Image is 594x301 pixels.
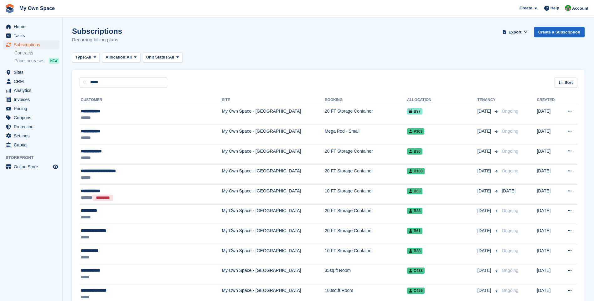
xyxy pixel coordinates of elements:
[477,128,492,135] span: [DATE]
[5,4,14,13] img: stora-icon-8386f47178a22dfd0bd8f6a31ec36ba5ce8667c1dd55bd0f319d3a0aa187defe.svg
[14,77,51,86] span: CRM
[86,54,91,60] span: All
[477,188,492,194] span: [DATE]
[3,95,59,104] a: menu
[537,264,560,284] td: [DATE]
[565,5,571,11] img: Paula Harris
[146,54,169,60] span: Unit Status:
[222,244,325,264] td: My Own Space - [GEOGRAPHIC_DATA]
[502,129,518,134] span: Ongoing
[14,140,51,149] span: Capital
[169,54,174,60] span: All
[477,227,492,234] span: [DATE]
[407,168,425,174] span: B100
[325,125,407,145] td: Mega Pod - Small
[502,149,518,154] span: Ongoing
[407,188,422,194] span: B63
[3,131,59,140] a: menu
[14,113,51,122] span: Coupons
[537,125,560,145] td: [DATE]
[325,105,407,125] td: 20 FT Storage Container
[537,165,560,185] td: [DATE]
[565,79,573,86] span: Sort
[550,5,559,11] span: Help
[407,248,422,254] span: B38
[17,3,57,13] a: My Own Space
[14,58,44,64] span: Price increases
[325,224,407,244] td: 20 FT Storage Container
[14,131,51,140] span: Settings
[3,31,59,40] a: menu
[222,204,325,224] td: My Own Space - [GEOGRAPHIC_DATA]
[407,95,477,105] th: Allocation
[477,247,492,254] span: [DATE]
[6,155,62,161] span: Storefront
[14,162,51,171] span: Online Store
[75,54,86,60] span: Type:
[477,267,492,274] span: [DATE]
[477,287,492,294] span: [DATE]
[222,105,325,125] td: My Own Space - [GEOGRAPHIC_DATA]
[325,145,407,165] td: 20 FT Storage Container
[407,208,422,214] span: B33
[3,122,59,131] a: menu
[80,95,222,105] th: Customer
[3,68,59,77] a: menu
[14,40,51,49] span: Subscriptions
[477,148,492,155] span: [DATE]
[222,185,325,205] td: My Own Space - [GEOGRAPHIC_DATA]
[14,57,59,64] a: Price increases NEW
[3,113,59,122] a: menu
[14,68,51,77] span: Sites
[3,162,59,171] a: menu
[407,228,422,234] span: B61
[537,105,560,125] td: [DATE]
[509,29,521,35] span: Export
[537,224,560,244] td: [DATE]
[222,224,325,244] td: My Own Space - [GEOGRAPHIC_DATA]
[407,128,424,135] span: P303
[407,108,422,115] span: B97
[14,86,51,95] span: Analytics
[537,95,560,105] th: Created
[502,228,518,233] span: Ongoing
[102,52,140,63] button: Allocation: All
[14,50,59,56] a: Contracts
[49,58,59,64] div: NEW
[14,95,51,104] span: Invoices
[537,185,560,205] td: [DATE]
[3,140,59,149] a: menu
[325,95,407,105] th: Booking
[127,54,132,60] span: All
[537,204,560,224] td: [DATE]
[325,244,407,264] td: 10 FT Storage Container
[72,27,122,35] h1: Subscriptions
[537,244,560,264] td: [DATE]
[477,108,492,115] span: [DATE]
[502,248,518,253] span: Ongoing
[572,5,588,12] span: Account
[222,145,325,165] td: My Own Space - [GEOGRAPHIC_DATA]
[502,188,515,193] span: [DATE]
[143,52,183,63] button: Unit Status: All
[72,36,122,43] p: Recurring billing plans
[407,268,425,274] span: C483
[222,125,325,145] td: My Own Space - [GEOGRAPHIC_DATA]
[14,22,51,31] span: Home
[407,148,422,155] span: B30
[3,77,59,86] a: menu
[477,168,492,174] span: [DATE]
[534,27,585,37] a: Create a Subscription
[537,145,560,165] td: [DATE]
[501,27,529,37] button: Export
[407,288,425,294] span: C455
[222,95,325,105] th: Site
[14,104,51,113] span: Pricing
[72,52,100,63] button: Type: All
[502,208,518,213] span: Ongoing
[502,168,518,173] span: Ongoing
[106,54,127,60] span: Allocation:
[477,207,492,214] span: [DATE]
[14,31,51,40] span: Tasks
[477,95,499,105] th: Tenancy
